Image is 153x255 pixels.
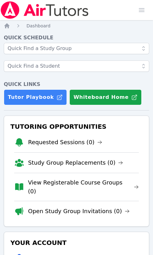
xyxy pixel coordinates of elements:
a: Tutor Playbook [4,89,67,105]
button: Whiteboard Home [69,89,142,105]
h3: Your Account [9,237,144,248]
h4: Quick Links [4,81,149,88]
input: Quick Find a Student [4,60,149,72]
h4: Quick Schedule [4,34,149,42]
a: Study Group Replacements (0) [28,158,123,167]
input: Quick Find a Study Group [4,43,149,54]
a: View Registerable Course Groups (0) [28,178,139,196]
nav: Breadcrumb [4,23,149,29]
a: Dashboard [26,23,50,29]
span: Dashboard [26,23,50,28]
a: Requested Sessions (0) [28,138,102,147]
h3: Tutoring Opportunities [9,121,144,132]
a: Open Study Group Invitations (0) [28,207,130,216]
